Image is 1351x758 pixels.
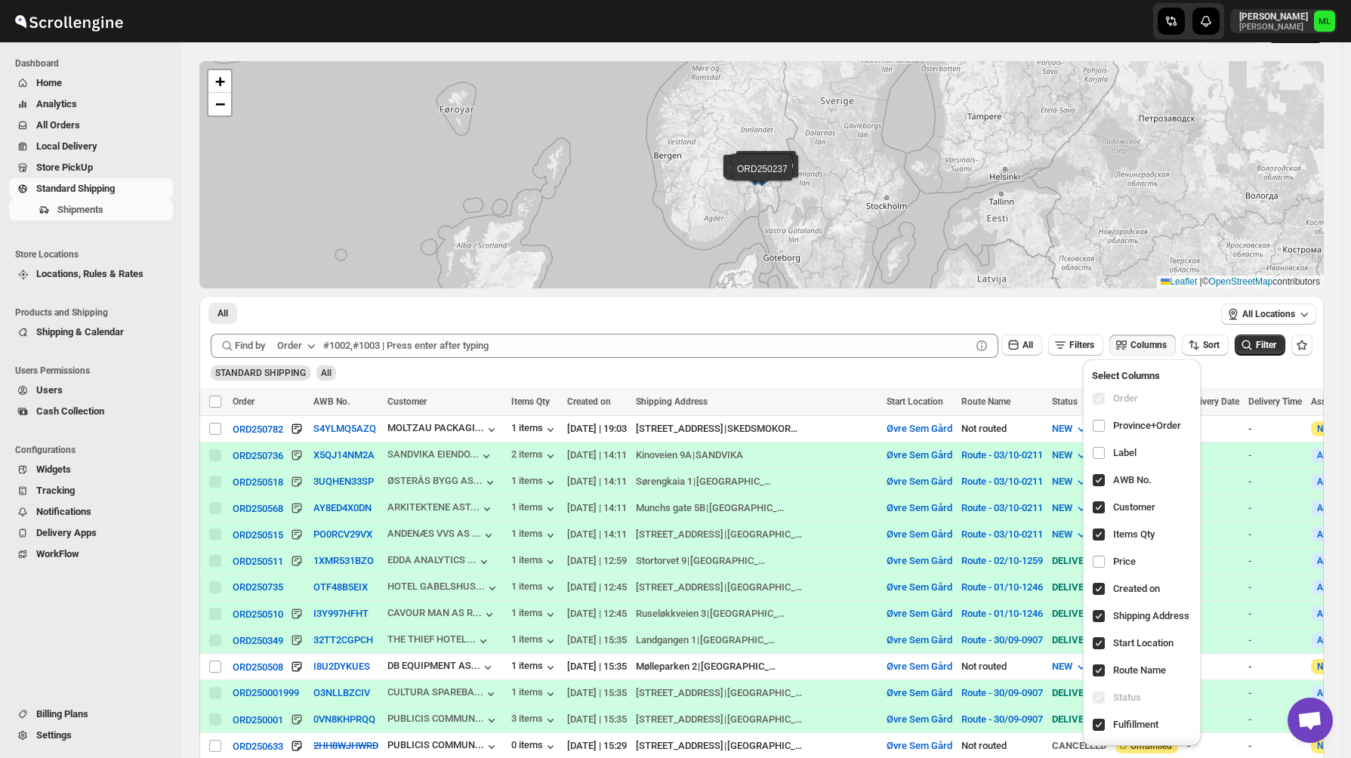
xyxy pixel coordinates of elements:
span: Filter [1256,340,1276,350]
div: - [1248,580,1302,595]
div: ØSTERÅS BYGG AS... [387,475,483,486]
div: | [636,527,878,542]
div: ORD250782 [233,424,283,435]
div: [DATE] | 14:11 [567,448,627,463]
div: [GEOGRAPHIC_DATA] [727,527,803,542]
span: Local Delivery [36,140,97,152]
span: Items Qty [511,396,550,407]
button: Settings [9,725,173,746]
span: All [1023,340,1033,350]
button: ORD250511 [233,553,283,568]
button: 1 items [511,660,558,675]
span: Shipping Address [1113,609,1189,624]
button: Filters [1048,334,1103,356]
span: Store PickUp [36,162,93,173]
button: Øvre Sem Gård [887,528,952,540]
span: Store Locations [15,248,174,260]
div: - [1248,421,1302,436]
div: ORD250736 [233,450,283,461]
div: | [636,633,878,648]
div: 1 items [511,686,558,701]
span: Start Location [1113,636,1174,651]
span: Created on [1113,581,1160,596]
button: ORD250001 [233,712,283,727]
button: NEW [1043,470,1098,494]
span: Users Permissions [15,365,174,377]
img: Marker [744,169,766,186]
span: Find by [235,338,265,353]
button: Shipments [9,199,173,220]
span: AWB No. [313,396,350,407]
span: Home [36,77,62,88]
div: [STREET_ADDRESS] [636,527,723,542]
div: ORD250508 [233,661,283,673]
div: ANDENÆS VVS AS ... [387,528,481,539]
span: Configurations [15,444,174,456]
div: PUBLICIS COMMUN... [387,713,484,724]
div: 1 items [511,554,558,569]
button: Home [9,72,173,94]
div: ARKITEKTENE AST... [387,501,480,513]
button: I8U2DYKUES [313,661,370,672]
button: ØSTERÅS BYGG AS... [387,475,498,490]
div: Ruseløkkveien 3 [636,606,706,621]
s: 2HH8WJHWRD [313,740,378,751]
div: | [636,421,878,436]
span: Price [1113,554,1136,569]
button: PO0RCV29VX [313,528,372,540]
span: Customer [387,396,427,407]
div: - [1187,633,1239,648]
div: - [1187,527,1239,542]
div: [DATE] | 14:11 [567,501,627,516]
button: Øvre Sem Gård [887,634,952,646]
button: ORD250782 [233,421,283,436]
div: DELIVERED [1052,580,1106,595]
button: NEW [1043,443,1098,467]
div: Sørengkaia 1 [636,474,692,489]
button: MOLTZAU PACKAGI... [387,422,499,437]
img: Marker [749,167,772,183]
button: ORD250515 [233,527,283,542]
button: 1 items [511,581,558,596]
button: Order [268,334,328,358]
div: - [1248,474,1302,489]
span: Route Name [961,396,1010,407]
span: All [217,307,228,319]
span: Status [1052,396,1078,407]
button: Tracking [9,480,173,501]
button: HOTEL GABELSHUS... [387,581,500,596]
span: Tracking [36,485,75,496]
button: NEW [1043,522,1098,547]
div: ORD250001 [233,714,283,726]
div: [GEOGRAPHIC_DATA] [709,501,785,516]
div: 1 items [511,422,558,437]
div: Landgangen 1 [636,633,696,648]
div: [STREET_ADDRESS] [636,580,723,595]
button: Route - 03/10-0211 [961,476,1043,487]
img: Marker [754,163,777,180]
span: AWB No. [1113,473,1152,488]
div: - [1248,633,1302,648]
p: [PERSON_NAME] [1239,11,1308,23]
div: 1 items [511,475,558,490]
button: Øvre Sem Gård [887,555,952,566]
button: ORD250735 [233,581,283,593]
div: - [1187,580,1239,595]
button: Route - 03/10-0211 [961,449,1043,461]
span: NEW [1052,502,1072,513]
button: All [1001,334,1042,356]
button: WorkFlow [9,544,173,565]
span: NEW [1052,661,1072,672]
span: NEW [1052,423,1072,434]
div: - [1248,448,1302,463]
span: Users [36,384,63,396]
div: DELIVERED [1052,606,1106,621]
button: 2 items [511,448,558,464]
button: EDDA ANALYTICS ... [387,554,492,569]
div: [DATE] | 12:59 [567,553,627,568]
div: DB EQUIPMENT AS... [387,660,480,671]
span: Shipping Address [636,396,708,407]
button: CULTURA SPAREBA... [387,686,498,701]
